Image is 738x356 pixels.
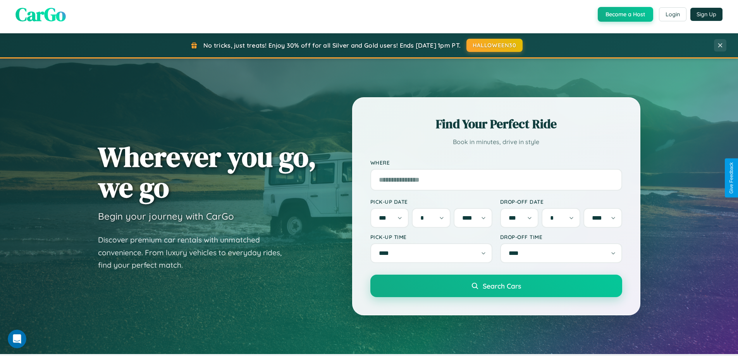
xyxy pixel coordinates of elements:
div: Give Feedback [729,162,734,194]
label: Drop-off Time [500,234,622,240]
button: Login [659,7,686,21]
button: Become a Host [598,7,653,22]
p: Book in minutes, drive in style [370,136,622,148]
h3: Begin your journey with CarGo [98,210,234,222]
span: CarGo [15,2,66,27]
label: Pick-up Time [370,234,492,240]
label: Where [370,159,622,166]
span: No tricks, just treats! Enjoy 30% off for all Silver and Gold users! Ends [DATE] 1pm PT. [203,41,461,49]
span: Search Cars [483,282,521,290]
h2: Find Your Perfect Ride [370,115,622,132]
button: Sign Up [690,8,723,21]
p: Discover premium car rentals with unmatched convenience. From luxury vehicles to everyday rides, ... [98,234,292,272]
label: Drop-off Date [500,198,622,205]
label: Pick-up Date [370,198,492,205]
h1: Wherever you go, we go [98,141,317,203]
button: Search Cars [370,275,622,297]
iframe: Intercom live chat [8,330,26,348]
button: HALLOWEEN30 [466,39,523,52]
